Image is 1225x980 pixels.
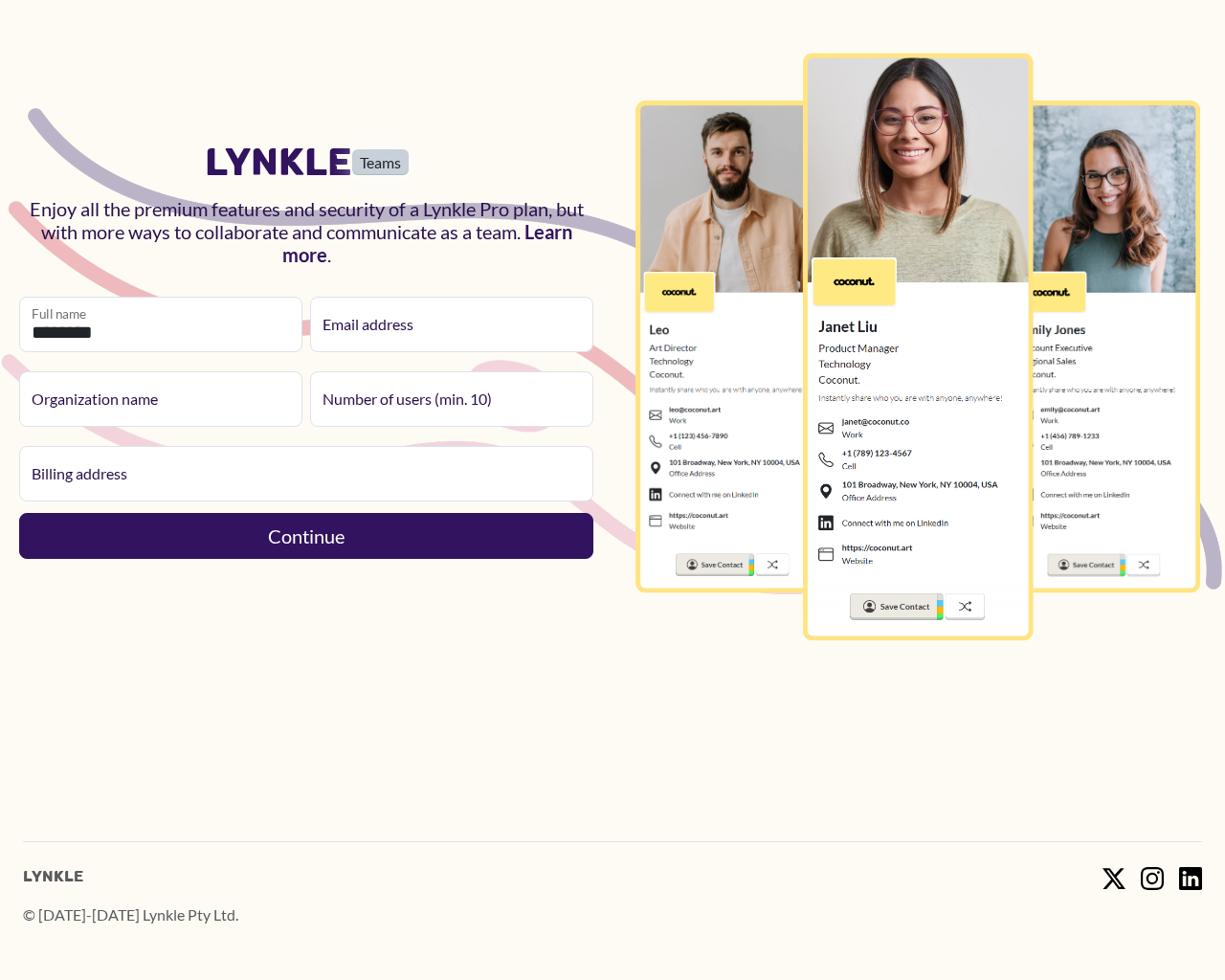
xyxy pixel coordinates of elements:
[205,140,352,185] h1: Lynkle
[23,867,83,885] span: Lynkle
[23,903,1087,926] p: © [DATE]-[DATE] Lynkle Pty Ltd.
[352,149,409,175] small: Teams
[19,513,593,559] button: Continue
[635,53,1202,651] img: Lynkle digital business card
[23,865,1087,888] a: Lynkle
[19,182,593,281] h2: Enjoy all the premium features and security of a Lynkle Pro plan, but with more ways to collabora...
[282,220,572,266] a: Learn more
[205,152,409,170] a: LynkleTeams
